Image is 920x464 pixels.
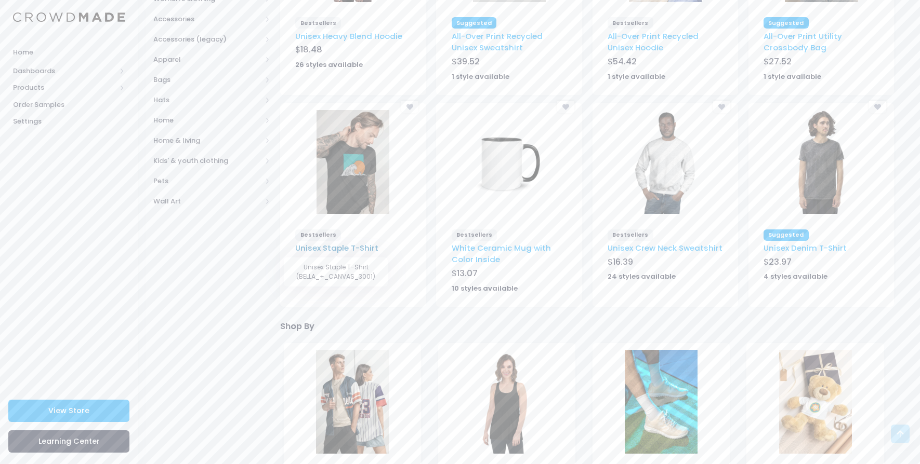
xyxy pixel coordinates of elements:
span: Order Samples [13,100,125,110]
a: White Ceramic Mug with Color Inside [452,242,551,265]
span: 16.39 [613,256,633,268]
span: Suggested [764,17,809,29]
span: Products [13,83,116,93]
span: Accessories (legacy) [153,34,261,45]
a: View Store [8,400,129,422]
span: Home [13,47,125,58]
span: 13.07 [457,267,478,279]
span: Kids' & youth clothing [153,156,261,166]
span: View Store [48,405,89,416]
strong: 1 style available [764,72,821,81]
div: $ [295,44,411,58]
a: Unisex Heavy Blend Hoodie [295,31,402,42]
a: All-Over Print Utility Crossbody Bag [764,31,842,53]
span: Apparel [153,54,261,65]
span: Home & living [153,135,261,146]
span: Bestsellers [295,229,341,241]
strong: 1 style available [608,72,665,81]
span: Bestsellers [608,17,653,29]
span: Bestsellers [452,229,497,241]
strong: 1 style available [452,72,509,81]
span: 27.52 [769,56,792,67]
span: 54.42 [613,56,637,67]
div: $ [452,267,567,282]
span: Suggested [452,17,497,29]
div: $ [608,56,723,70]
span: Home [153,115,261,126]
span: Bags [153,75,261,85]
img: Logo [13,12,125,22]
div: $ [764,56,879,70]
div: Shop By [280,316,894,333]
span: Suggested [764,229,809,241]
span: Dashboards [13,66,116,76]
div: $ [764,256,879,270]
a: All-Over Print Recycled Unisex Sweatshirt [452,31,543,53]
strong: 10 styles available [452,283,518,293]
span: Accessories [153,14,261,24]
span: Pets [153,176,261,186]
span: Hats [153,95,261,105]
strong: 26 styles available [295,60,363,70]
a: Unisex Staple T-Shirt [295,242,378,253]
div: $ [452,56,567,70]
a: Unisex Crew Neck Sweatshirt [608,242,722,253]
a: Unisex Denim T-Shirt [764,242,847,253]
strong: 24 styles available [608,271,676,281]
span: Bestsellers [608,229,653,241]
a: Learning Center [8,430,129,453]
strong: 4 styles available [764,271,827,281]
span: 23.97 [769,256,792,268]
span: Bestsellers [295,17,341,29]
span: 39.52 [457,56,480,67]
a: All-Over Print Recycled Unisex Hoodie [608,31,699,53]
span: Wall Art [153,196,261,207]
span: 18.48 [300,44,322,56]
span: Learning Center [38,436,100,446]
div: Unisex Staple T-Shirt (BELLA_+_CANVAS_3001) [284,257,388,286]
div: $ [608,256,723,270]
span: Settings [13,116,125,127]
